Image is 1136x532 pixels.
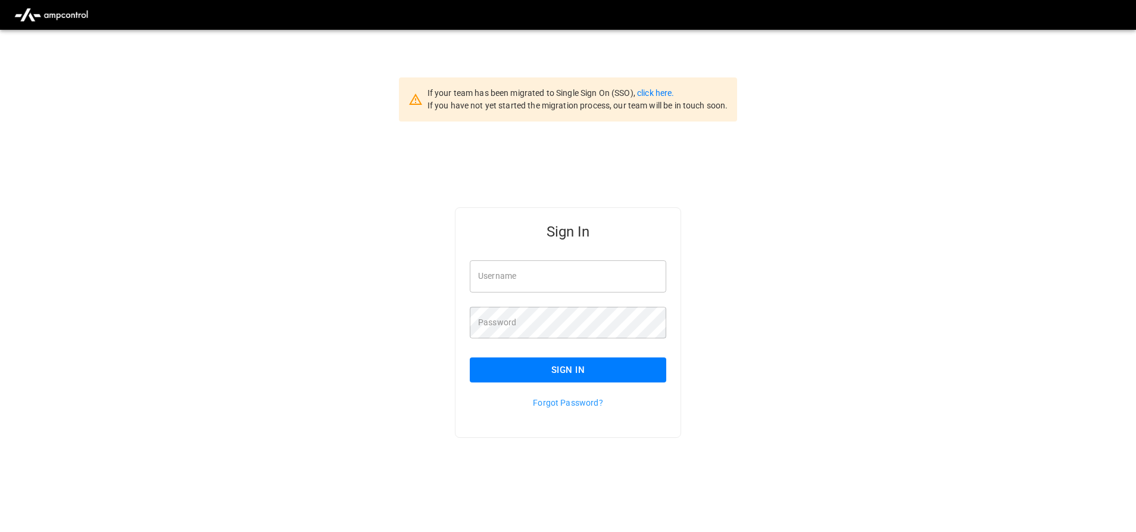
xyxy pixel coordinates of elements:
[470,357,666,382] button: Sign In
[10,4,93,26] img: ampcontrol.io logo
[637,88,674,98] a: click here.
[427,88,637,98] span: If your team has been migrated to Single Sign On (SSO),
[470,397,666,409] p: Forgot Password?
[427,101,728,110] span: If you have not yet started the migration process, our team will be in touch soon.
[470,222,666,241] h5: Sign In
